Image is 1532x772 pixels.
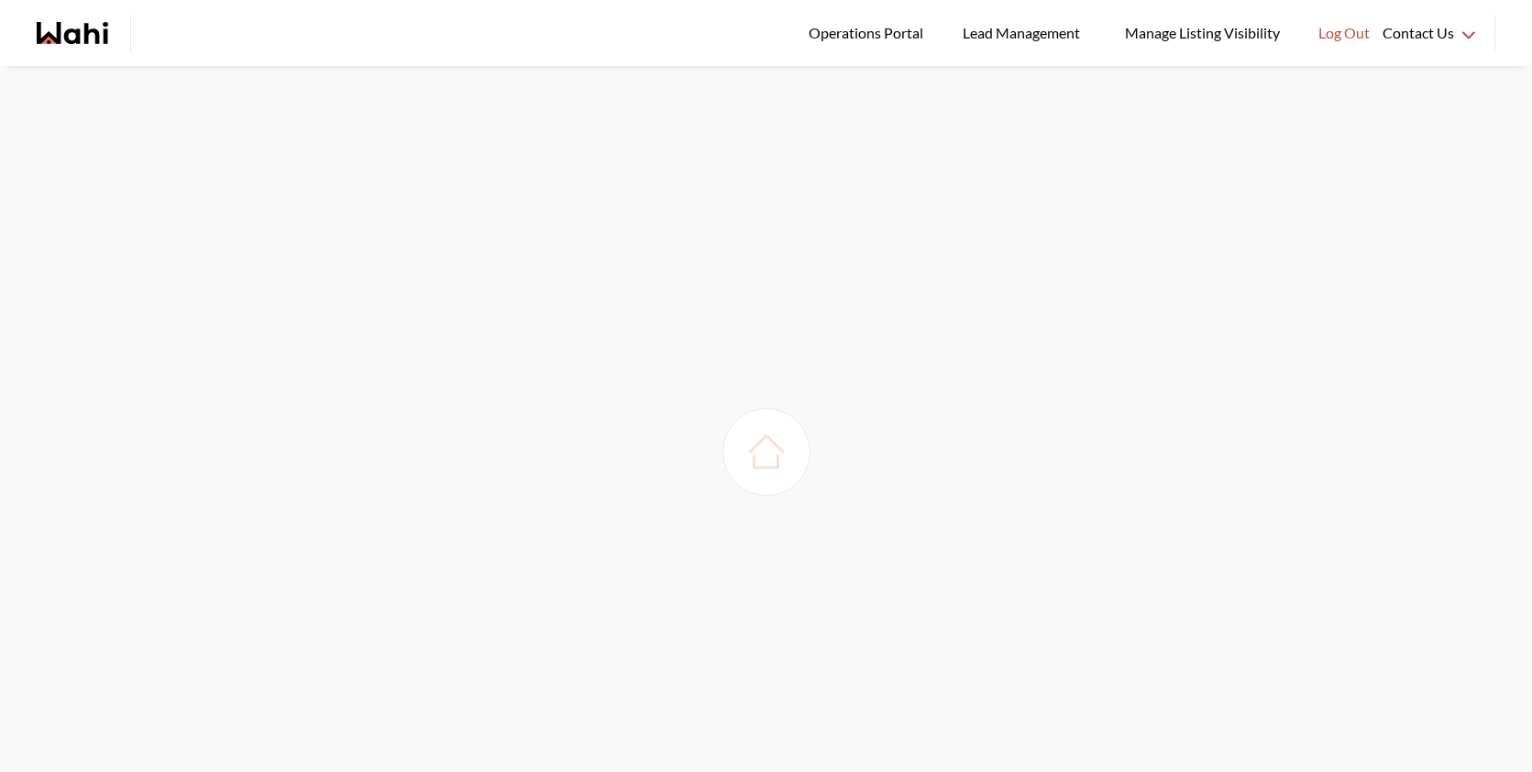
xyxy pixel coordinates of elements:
[963,21,1086,45] span: Lead Management
[741,426,792,478] img: loading house image
[37,22,108,44] a: Wahi homepage
[1119,21,1285,45] span: Manage Listing Visibility
[1318,21,1370,45] span: Log Out
[809,21,930,45] span: Operations Portal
